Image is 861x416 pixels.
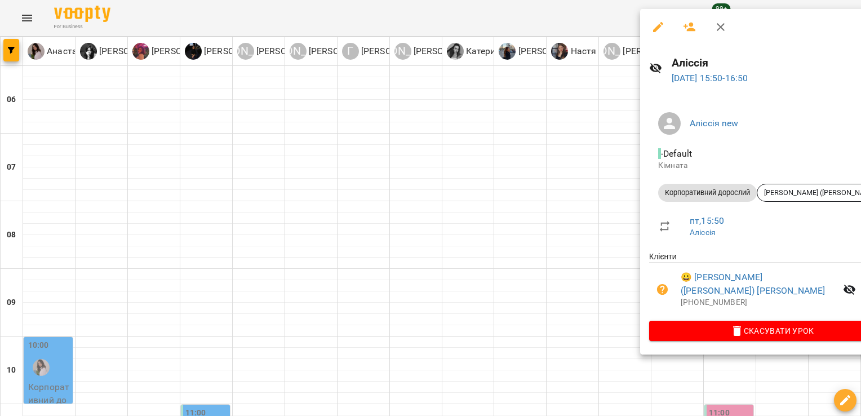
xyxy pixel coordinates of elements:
[658,148,694,159] span: - Default
[681,271,836,297] a: 😀 [PERSON_NAME] ([PERSON_NAME]) [PERSON_NAME]
[658,188,757,198] span: Корпоративний дорослий
[672,73,748,83] a: [DATE] 15:50-16:50
[681,297,836,308] p: [PHONE_NUMBER]
[690,228,716,237] a: Аліссія
[690,118,739,129] a: Аліссія new
[649,276,676,303] button: Візит ще не сплачено. Додати оплату?
[690,215,724,226] a: пт , 15:50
